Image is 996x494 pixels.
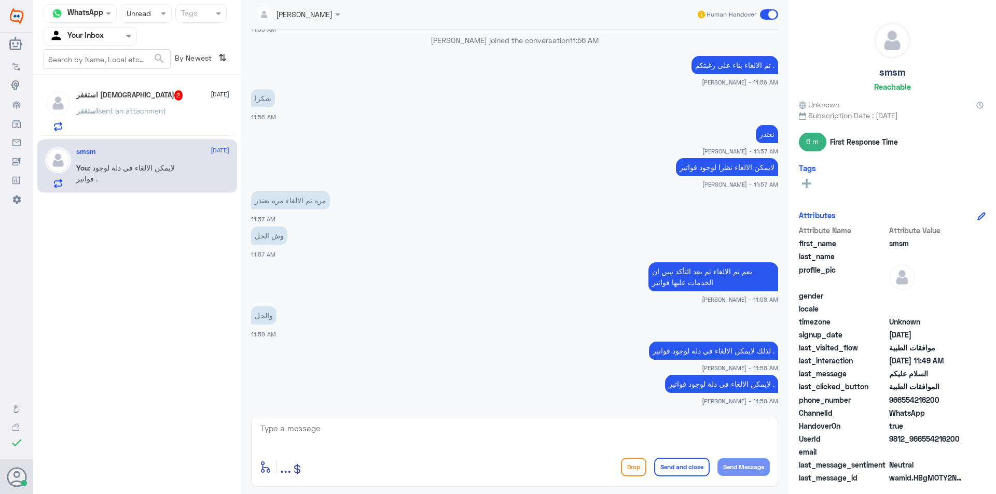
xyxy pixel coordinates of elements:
[799,251,887,262] span: last_name
[49,29,65,44] img: yourInbox.svg
[76,163,89,172] span: You
[889,303,964,314] span: null
[830,136,898,147] span: First Response Time
[251,331,276,337] span: 11:58 AM
[702,295,778,304] span: [PERSON_NAME] - 11:58 AM
[799,225,887,236] span: Attribute Name
[702,397,778,405] span: [PERSON_NAME] - 11:58 AM
[799,355,887,366] span: last_interaction
[799,210,836,220] h6: Attributes
[799,407,887,418] span: ChannelId
[280,455,291,478] button: ...
[799,133,826,151] span: 6 m
[889,472,964,483] span: wamid.HBgMOTY2NTU0MjE2MjAwFQIAEhgUM0FCNjU2QTc3MDVCREMzMEQxNzgA
[621,458,646,476] button: Drop
[799,238,887,249] span: first_name
[874,82,911,91] h6: Reachable
[570,36,599,45] span: 11:56 AM
[799,316,887,327] span: timezone
[676,158,778,176] p: 7/9/2025, 11:57 AM
[174,90,183,101] span: 2
[889,316,964,327] span: Unknown
[280,457,291,476] span: ...
[171,49,214,70] span: By Newest
[691,56,778,74] p: 7/9/2025, 11:56 AM
[10,8,23,24] img: Widebot Logo
[799,381,887,392] span: last_clicked_button
[799,433,887,444] span: UserId
[889,264,915,290] img: defaultAdmin.png
[799,264,887,288] span: profile_pic
[251,114,276,120] span: 11:56 AM
[49,6,65,21] img: whatsapp.png
[76,163,175,183] span: : لايمكن الالغاء في دلة لوجود فواتير .
[889,368,964,379] span: السلام عليكم
[218,49,227,66] i: ⇅
[179,7,198,21] div: Tags
[7,467,26,487] button: Avatar
[875,23,910,58] img: defaultAdmin.png
[76,90,183,101] h5: استغفر الله
[799,368,887,379] span: last_message
[702,147,778,156] span: [PERSON_NAME] - 11:57 AM
[889,407,964,418] span: 2
[799,420,887,431] span: HandoverOn
[702,78,778,87] span: [PERSON_NAME] - 11:56 AM
[251,227,287,245] p: 7/9/2025, 11:57 AM
[707,10,756,19] span: Human Handover
[251,251,275,258] span: 11:57 AM
[799,99,839,110] span: Unknown
[799,110,986,121] span: Subscription Date : [DATE]
[44,50,170,68] input: Search by Name, Local etc…
[889,446,964,457] span: null
[889,238,964,249] span: smsm
[889,381,964,392] span: الموافقات الطبية
[799,163,816,173] h6: Tags
[799,459,887,470] span: last_message_sentiment
[799,472,887,483] span: last_message_id
[799,329,887,340] span: signup_date
[153,52,165,65] span: search
[251,216,275,222] span: 11:57 AM
[211,146,229,155] span: [DATE]
[889,329,964,340] span: 2025-08-05T17:45:18.839Z
[702,180,778,189] span: [PERSON_NAME] - 11:57 AM
[251,306,276,324] p: 7/9/2025, 11:58 AM
[10,436,23,449] i: check
[799,446,887,457] span: email
[889,355,964,366] span: 2025-09-07T08:49:36.365Z
[889,394,964,405] span: 966554216200
[889,459,964,470] span: 0
[153,50,165,67] button: search
[76,147,96,156] h5: smsm
[251,35,778,46] p: [PERSON_NAME] joined the conversation
[799,290,887,301] span: gender
[879,66,905,78] h5: smsm
[76,106,98,115] span: استغفر
[648,262,778,291] p: 7/9/2025, 11:58 AM
[889,433,964,444] span: 9812_966554216200
[211,90,229,99] span: [DATE]
[799,394,887,405] span: phone_number
[665,375,778,393] p: 7/9/2025, 11:58 AM
[251,26,276,33] span: 11:55 AM
[98,106,166,115] span: sent an attachment
[756,125,778,143] p: 7/9/2025, 11:57 AM
[889,290,964,301] span: null
[702,363,778,372] span: [PERSON_NAME] - 11:58 AM
[799,342,887,353] span: last_visited_flow
[717,458,770,476] button: Send Message
[251,89,275,107] p: 7/9/2025, 11:56 AM
[251,191,330,209] p: 7/9/2025, 11:57 AM
[649,342,778,360] p: 7/9/2025, 11:58 AM
[45,90,71,116] img: defaultAdmin.png
[45,147,71,173] img: defaultAdmin.png
[654,458,710,476] button: Send and close
[889,225,964,236] span: Attribute Value
[889,420,964,431] span: true
[889,342,964,353] span: موافقات الطبية
[799,303,887,314] span: locale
